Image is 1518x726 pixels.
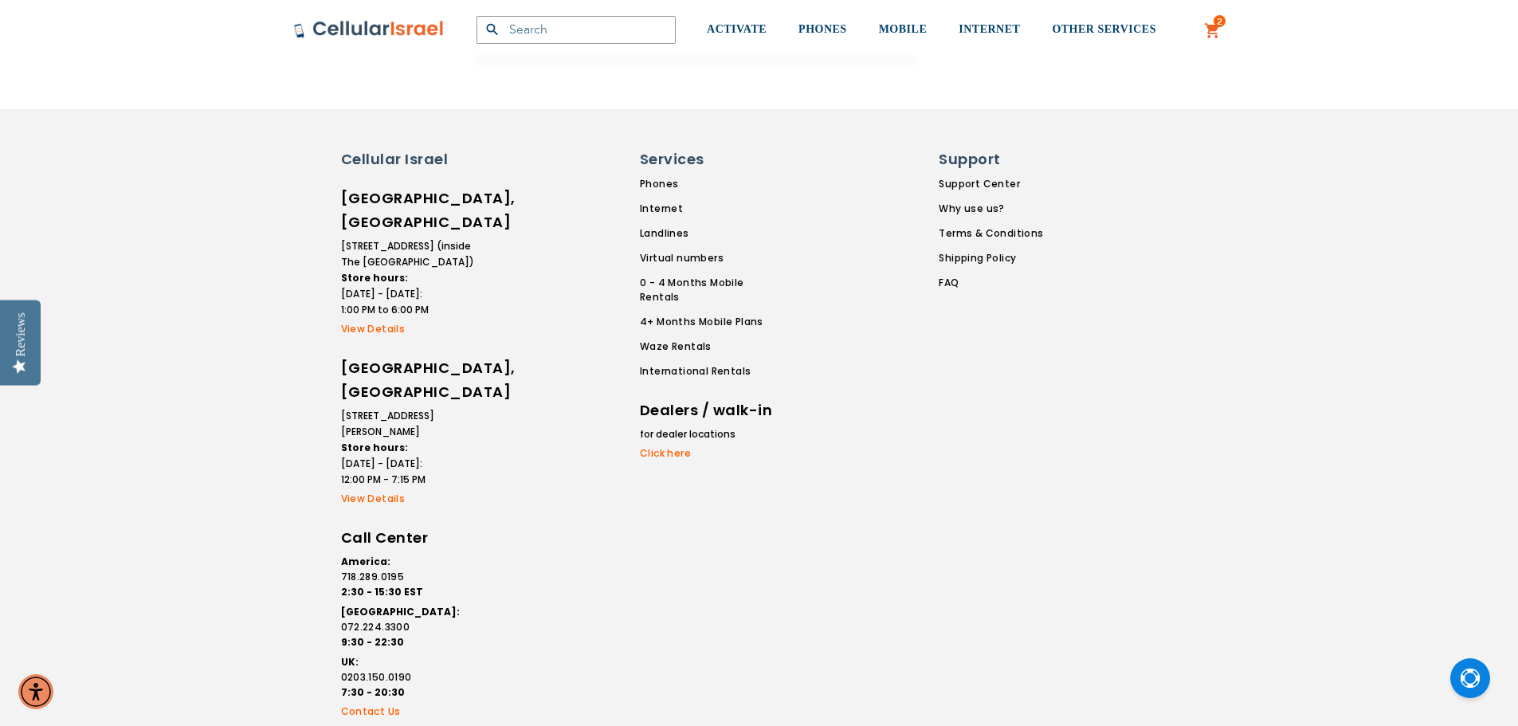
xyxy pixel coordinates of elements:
[341,441,408,454] strong: Store hours:
[293,20,445,39] img: Cellular Israel Logo
[640,364,785,379] a: International Rentals
[939,276,1043,290] a: FAQ
[341,271,408,285] strong: Store hours:
[1052,23,1156,35] span: OTHER SERVICES
[341,408,477,488] li: [STREET_ADDRESS][PERSON_NAME] [DATE] - [DATE]: 12:00 PM - 7:15 PM
[959,23,1020,35] span: INTERNET
[939,202,1043,216] a: Why use us?
[640,339,785,354] a: Waze Rentals
[879,23,928,35] span: MOBILE
[707,23,767,35] span: ACTIVATE
[640,226,785,241] a: Landlines
[640,426,775,442] li: for dealer locations
[640,276,785,304] a: 0 - 4 Months Mobile Rentals
[341,605,460,618] strong: [GEOGRAPHIC_DATA]:
[341,670,477,685] a: 0203.150.0190
[341,492,477,506] a: View Details
[640,149,775,170] h6: Services
[341,526,477,550] h6: Call Center
[939,251,1043,265] a: Shipping Policy
[341,322,477,336] a: View Details
[341,585,423,598] strong: 2:30 - 15:30 EST
[477,16,676,44] input: Search
[341,620,477,634] a: 072.224.3300
[640,177,785,191] a: Phones
[640,202,785,216] a: Internet
[341,685,405,699] strong: 7:30 - 20:30
[640,251,785,265] a: Virtual numbers
[1217,15,1222,28] span: 2
[341,356,477,404] h6: [GEOGRAPHIC_DATA], [GEOGRAPHIC_DATA]
[939,226,1043,241] a: Terms & Conditions
[640,446,775,461] a: Click here
[341,186,477,234] h6: [GEOGRAPHIC_DATA], [GEOGRAPHIC_DATA]
[640,315,785,329] a: 4+ Months Mobile Plans
[341,238,477,318] li: [STREET_ADDRESS] (inside The [GEOGRAPHIC_DATA]) [DATE] - [DATE]: 1:00 PM to 6:00 PM
[939,149,1034,170] h6: Support
[341,704,477,719] a: Contact Us
[1204,22,1222,41] a: 2
[341,570,477,584] a: 718.289.0195
[939,177,1043,191] a: Support Center
[798,23,847,35] span: PHONES
[640,398,775,422] h6: Dealers / walk-in
[341,655,359,669] strong: UK:
[341,635,404,649] strong: 9:30 - 22:30
[341,555,390,568] strong: America:
[18,674,53,709] div: Accessibility Menu
[14,312,28,356] div: Reviews
[341,149,477,170] h6: Cellular Israel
